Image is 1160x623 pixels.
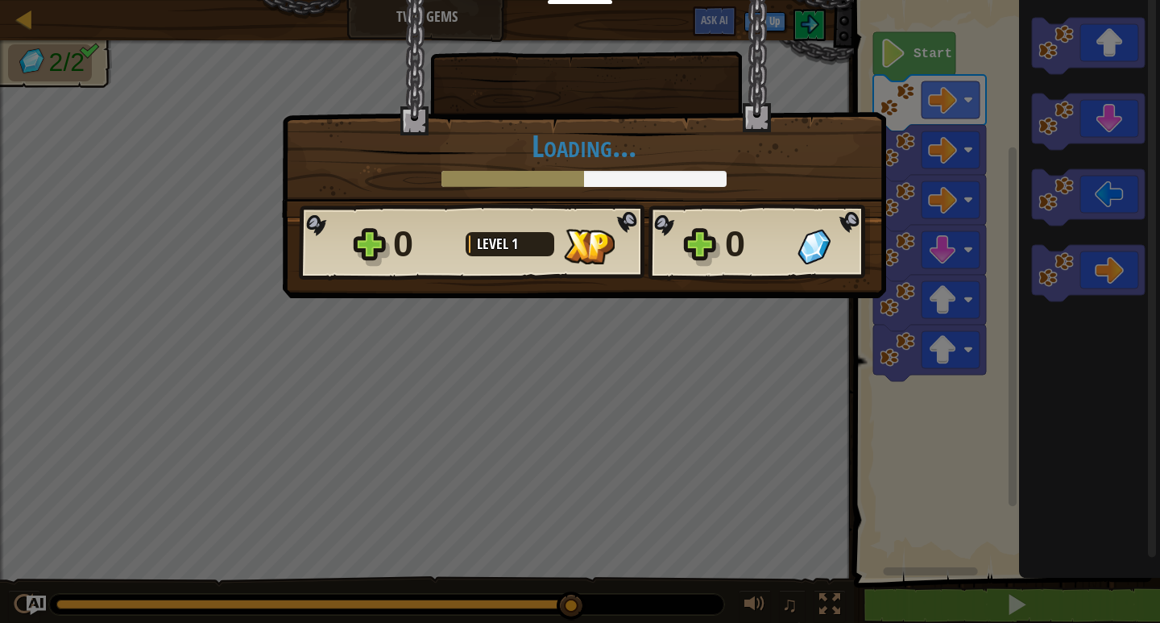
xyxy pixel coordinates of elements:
span: 1 [512,234,518,254]
h1: Loading... [299,129,869,163]
img: XP Gained [564,229,615,264]
div: 0 [725,218,788,270]
img: Gems Gained [797,229,831,264]
span: Level [477,234,512,254]
div: 0 [393,218,456,270]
